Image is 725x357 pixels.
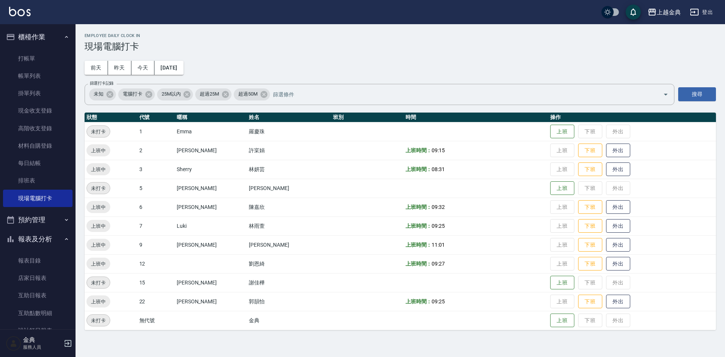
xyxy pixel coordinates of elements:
[247,292,331,311] td: 郭韻怡
[157,88,193,100] div: 25M以內
[247,198,331,216] td: 陳嘉欣
[89,88,116,100] div: 未知
[3,67,72,85] a: 帳單列表
[550,276,574,290] button: 上班
[154,61,183,75] button: [DATE]
[137,141,175,160] td: 2
[687,5,716,19] button: 登出
[578,144,602,158] button: 下班
[3,287,72,304] a: 互助日報表
[3,50,72,67] a: 打帳單
[406,223,432,229] b: 上班時間：
[247,113,331,122] th: 姓名
[9,7,31,16] img: Logo
[578,162,602,176] button: 下班
[86,165,110,173] span: 上班中
[175,122,247,141] td: Emma
[331,113,404,122] th: 班別
[137,113,175,122] th: 代號
[85,33,716,38] h2: Employee Daily Clock In
[578,257,602,271] button: 下班
[3,269,72,287] a: 店家日報表
[137,216,175,235] td: 7
[87,279,110,287] span: 未打卡
[87,184,110,192] span: 未打卡
[606,200,630,214] button: 外出
[271,88,650,101] input: 篩選條件
[606,144,630,158] button: 外出
[247,141,331,160] td: 許寀娟
[86,147,110,155] span: 上班中
[234,90,262,98] span: 超過50M
[406,204,432,210] b: 上班時間：
[175,179,247,198] td: [PERSON_NAME]
[195,90,224,98] span: 超過25M
[137,311,175,330] td: 無代號
[3,155,72,172] a: 每日結帳
[3,85,72,102] a: 掛單列表
[432,261,445,267] span: 09:27
[137,254,175,273] td: 12
[247,254,331,273] td: 劉恩綺
[432,298,445,304] span: 09:25
[23,336,62,344] h5: 金典
[85,113,137,122] th: 狀態
[90,80,114,86] label: 篩選打卡記錄
[657,8,681,17] div: 上越金典
[247,160,331,179] td: 林妍芸
[550,314,574,328] button: 上班
[6,336,21,351] img: Person
[89,90,108,98] span: 未知
[137,160,175,179] td: 3
[3,172,72,189] a: 排班表
[578,238,602,252] button: 下班
[3,27,72,47] button: 櫃檯作業
[3,210,72,230] button: 預約管理
[550,181,574,195] button: 上班
[175,216,247,235] td: Luki
[137,292,175,311] td: 22
[137,122,175,141] td: 1
[578,219,602,233] button: 下班
[606,295,630,309] button: 外出
[195,88,231,100] div: 超過25M
[175,141,247,160] td: [PERSON_NAME]
[432,147,445,153] span: 09:15
[247,235,331,254] td: [PERSON_NAME]
[606,257,630,271] button: 外出
[85,61,108,75] button: 前天
[23,344,62,351] p: 服務人員
[606,162,630,176] button: 外出
[137,179,175,198] td: 5
[175,235,247,254] td: [PERSON_NAME]
[432,242,445,248] span: 11:01
[86,298,110,306] span: 上班中
[432,204,445,210] span: 09:32
[85,41,716,52] h3: 現場電腦打卡
[626,5,641,20] button: save
[108,61,131,75] button: 昨天
[86,203,110,211] span: 上班中
[606,219,630,233] button: 外出
[3,137,72,155] a: 材料自購登錄
[404,113,548,122] th: 時間
[678,87,716,101] button: 搜尋
[137,273,175,292] td: 15
[406,261,432,267] b: 上班時間：
[86,260,110,268] span: 上班中
[175,198,247,216] td: [PERSON_NAME]
[175,273,247,292] td: [PERSON_NAME]
[550,125,574,139] button: 上班
[247,122,331,141] td: 羅慶珠
[157,90,185,98] span: 25M以內
[3,190,72,207] a: 現場電腦打卡
[118,90,147,98] span: 電腦打卡
[247,311,331,330] td: 金典
[137,198,175,216] td: 6
[175,113,247,122] th: 暱稱
[87,317,110,325] span: 未打卡
[406,298,432,304] b: 上班時間：
[86,222,110,230] span: 上班中
[406,147,432,153] b: 上班時間：
[247,216,331,235] td: 林雨萱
